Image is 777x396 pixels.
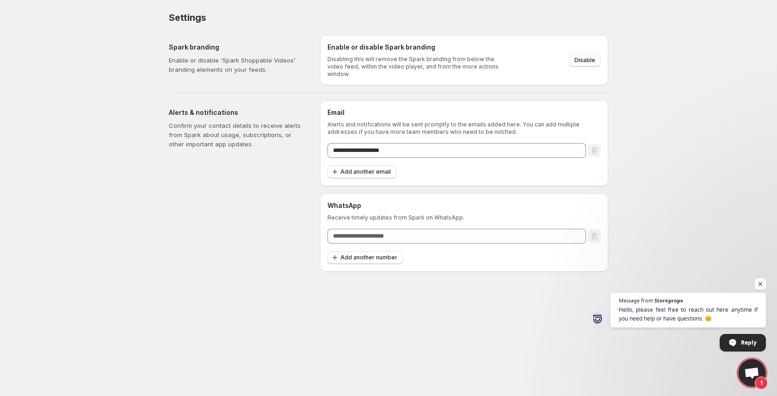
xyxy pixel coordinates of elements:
[340,168,391,176] span: Add another email
[169,108,305,117] h5: Alerts & notifications
[741,334,757,351] span: Reply
[327,165,396,178] button: Add another email
[619,305,758,323] span: Hello, please feel free to reach out here anytime if you need help or have questions. 😊
[327,108,601,117] h6: Email
[340,254,397,261] span: Add another number
[327,56,505,78] p: Disabling this will remove the Spark branding from below the video feed, within the video player,...
[755,377,768,390] span: 1
[619,298,653,303] span: Message from
[169,12,206,23] span: Settings
[569,54,601,67] button: Disable
[327,121,601,136] p: Alerts and notifications will be sent promptly to the emails added here. You can add multiple add...
[327,201,601,210] h6: WhatsApp
[327,43,505,52] h6: Enable or disable Spark branding
[169,121,305,149] p: Confirm your contact details to receive alerts from Spark about usage, subscriptions, or other im...
[327,214,601,221] p: Receive timely updates from Spark on WhatsApp.
[169,56,305,74] p: Enable or disable ‘Spark Shoppable Videos’ branding elements on your feeds.
[327,251,403,264] button: Add another number
[574,57,595,64] span: Disable
[654,298,683,303] span: Storeprops
[169,43,305,52] h5: Spark branding
[738,359,766,387] a: Open chat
